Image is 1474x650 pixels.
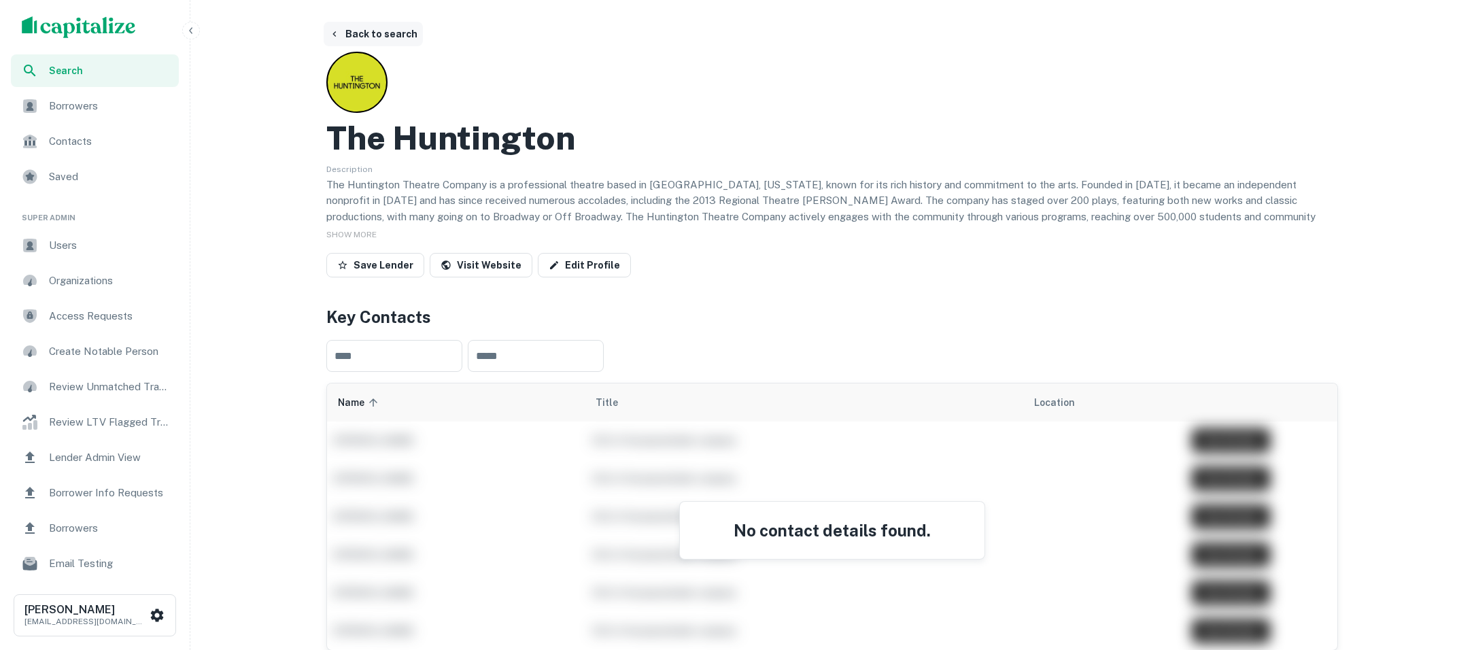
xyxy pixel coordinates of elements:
[11,125,179,158] a: Contacts
[326,253,424,277] button: Save Lender
[1406,541,1474,606] iframe: Chat Widget
[49,133,171,150] span: Contacts
[326,305,1338,329] h4: Key Contacts
[11,335,179,368] a: Create Notable Person
[11,547,179,580] a: Email Testing
[49,449,171,466] span: Lender Admin View
[11,512,179,545] a: Borrowers
[49,414,171,430] span: Review LTV Flagged Transactions
[11,441,179,474] a: Lender Admin View
[24,615,147,628] p: [EMAIL_ADDRESS][DOMAIN_NAME]
[11,160,179,193] a: Saved
[538,253,631,277] a: Edit Profile
[49,343,171,360] span: Create Notable Person
[326,118,575,158] h2: The Huntington
[49,98,171,114] span: Borrowers
[14,594,176,636] button: [PERSON_NAME][EMAIL_ADDRESS][DOMAIN_NAME]
[11,264,179,297] a: Organizations
[326,177,1338,257] p: The Huntington Theatre Company is a professional theatre based in [GEOGRAPHIC_DATA], [US_STATE], ...
[49,308,171,324] span: Access Requests
[11,371,179,403] a: Review Unmatched Transactions
[49,273,171,289] span: Organizations
[49,237,171,254] span: Users
[324,22,423,46] button: Back to search
[49,63,171,78] span: Search
[11,477,179,509] a: Borrower Info Requests
[49,169,171,185] span: Saved
[11,54,179,87] a: Search
[22,16,136,38] img: capitalize-logo.png
[49,555,171,572] span: Email Testing
[326,230,377,239] span: SHOW MORE
[430,253,532,277] a: Visit Website
[11,196,179,229] li: Super Admin
[24,604,147,615] h6: [PERSON_NAME]
[11,229,179,262] a: Users
[696,518,968,543] h4: No contact details found.
[327,383,1337,650] div: scrollable content
[11,90,179,122] a: Borrowers
[49,379,171,395] span: Review Unmatched Transactions
[49,485,171,501] span: Borrower Info Requests
[11,406,179,439] a: Review LTV Flagged Transactions
[49,520,171,536] span: Borrowers
[11,300,179,332] a: Access Requests
[326,165,373,174] span: Description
